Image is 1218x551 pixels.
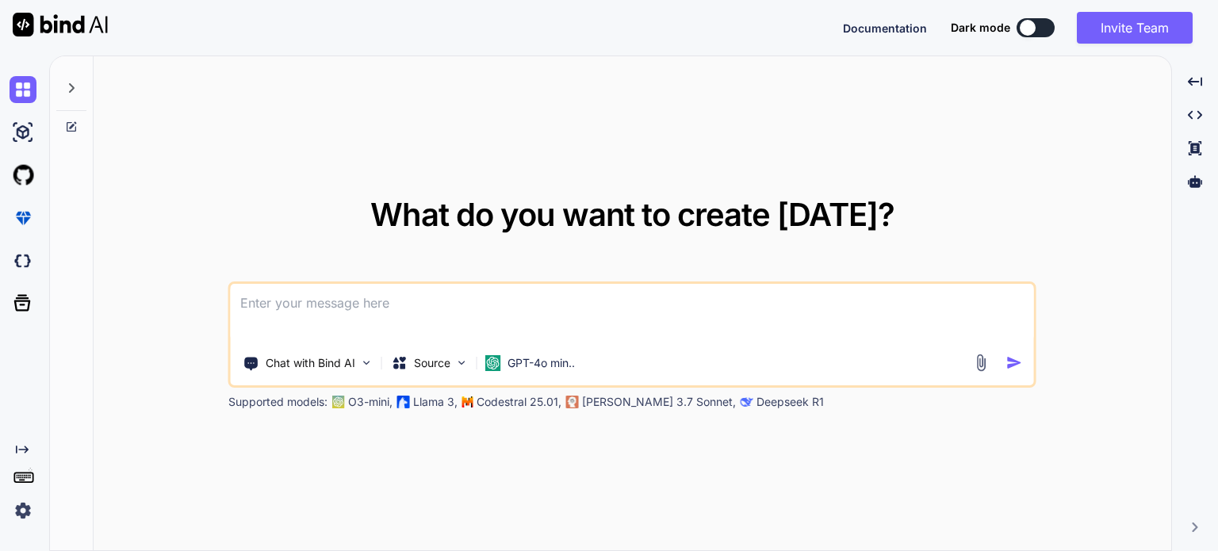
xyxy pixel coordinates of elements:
[972,354,990,372] img: attachment
[266,355,355,371] p: Chat with Bind AI
[566,396,579,408] img: claude
[485,355,501,371] img: GPT-4o mini
[951,20,1010,36] span: Dark mode
[10,205,36,231] img: premium
[10,247,36,274] img: darkCloudIdeIcon
[10,497,36,524] img: settings
[756,394,824,410] p: Deepseek R1
[370,195,894,234] span: What do you want to create [DATE]?
[843,21,927,35] span: Documentation
[228,394,327,410] p: Supported models:
[843,20,927,36] button: Documentation
[455,356,469,369] img: Pick Models
[10,162,36,189] img: githubLight
[397,396,410,408] img: Llama2
[741,396,753,408] img: claude
[360,356,373,369] img: Pick Tools
[477,394,561,410] p: Codestral 25.01,
[582,394,736,410] p: [PERSON_NAME] 3.7 Sonnet,
[10,76,36,103] img: chat
[1077,12,1193,44] button: Invite Team
[332,396,345,408] img: GPT-4
[462,396,473,408] img: Mistral-AI
[414,355,450,371] p: Source
[507,355,575,371] p: GPT-4o min..
[1006,354,1023,371] img: icon
[348,394,393,410] p: O3-mini,
[13,13,108,36] img: Bind AI
[10,119,36,146] img: ai-studio
[413,394,458,410] p: Llama 3,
